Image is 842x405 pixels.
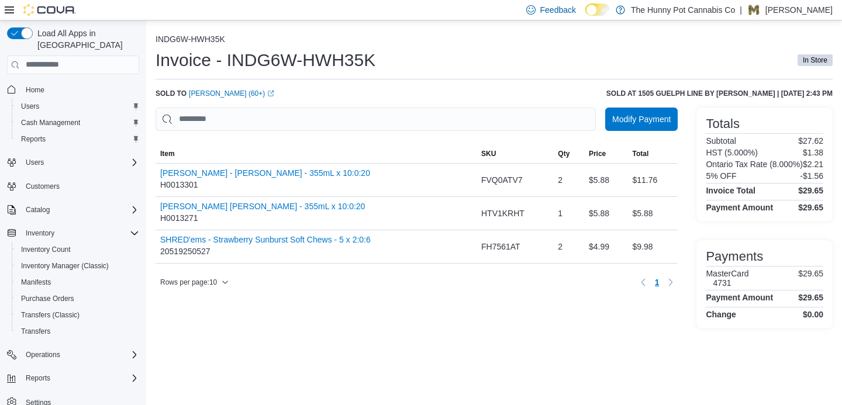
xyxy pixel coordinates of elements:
[16,132,50,146] a: Reports
[584,168,628,192] div: $5.88
[156,275,233,289] button: Rows per page:10
[156,34,833,46] nav: An example of EuiBreadcrumbs
[12,131,144,147] button: Reports
[12,258,144,274] button: Inventory Manager (Classic)
[2,154,144,171] button: Users
[12,290,144,307] button: Purchase Orders
[21,155,49,169] button: Users
[26,85,44,95] span: Home
[189,89,274,98] a: [PERSON_NAME] (60+)External link
[160,202,365,225] div: H0013271
[21,82,139,97] span: Home
[706,269,748,278] h6: MasterCard
[589,149,606,158] span: Price
[553,168,584,192] div: 2
[21,371,139,385] span: Reports
[26,205,50,214] span: Catalog
[584,144,628,163] button: Price
[706,171,736,181] h6: 5% OFF
[584,202,628,225] div: $5.88
[627,168,678,192] div: $11.76
[747,3,761,17] div: Mike Calouro
[21,261,109,271] span: Inventory Manager (Classic)
[267,90,274,97] svg: External link
[650,273,664,292] ul: Pagination for table: MemoryTable from EuiInMemoryTable
[481,149,496,158] span: SKU
[21,203,139,217] span: Catalog
[160,235,371,258] div: 20519250527
[16,116,85,130] a: Cash Management
[16,292,79,306] a: Purchase Orders
[803,160,823,169] p: $2.21
[636,275,650,289] button: Previous page
[558,149,570,158] span: Qty
[156,89,274,98] div: Sold to
[2,370,144,386] button: Reports
[23,4,76,16] img: Cova
[12,115,144,131] button: Cash Management
[21,371,55,385] button: Reports
[605,108,678,131] button: Modify Payment
[16,275,139,289] span: Manifests
[2,178,144,195] button: Customers
[803,55,827,65] span: In Store
[706,186,755,195] h4: Invoice Total
[803,310,823,319] h4: $0.00
[26,182,60,191] span: Customers
[481,206,524,220] span: HTV1KRHT
[21,203,54,217] button: Catalog
[16,132,139,146] span: Reports
[12,274,144,290] button: Manifests
[706,203,773,212] h4: Payment Amount
[627,144,678,163] button: Total
[26,229,54,238] span: Inventory
[798,186,823,195] h4: $29.65
[606,89,833,98] h6: Sold at 1505 Guelph Line by [PERSON_NAME] | [DATE] 2:43 PM
[553,235,584,258] div: 2
[650,273,664,292] button: Page 1 of 1
[477,144,553,163] button: SKU
[21,83,49,97] a: Home
[26,158,44,167] span: Users
[21,278,51,287] span: Manifests
[12,241,144,258] button: Inventory Count
[16,308,139,322] span: Transfers (Classic)
[160,168,370,178] button: [PERSON_NAME] - [PERSON_NAME] - 355mL x 10:0:20
[798,293,823,302] h4: $29.65
[585,4,610,16] input: Dark Mode
[156,34,225,44] button: INDG6W-HWH35K
[16,324,55,338] a: Transfers
[2,202,144,218] button: Catalog
[16,99,44,113] a: Users
[631,3,735,17] p: The Hunny Pot Cannabis Co
[655,276,660,288] span: 1
[632,149,648,158] span: Total
[798,203,823,212] h4: $29.65
[627,235,678,258] div: $9.98
[21,226,59,240] button: Inventory
[21,294,74,303] span: Purchase Orders
[12,98,144,115] button: Users
[21,155,139,169] span: Users
[16,324,139,338] span: Transfers
[481,173,523,187] span: FVQ0ATV7
[21,245,71,254] span: Inventory Count
[706,310,736,319] h4: Change
[713,278,748,288] h6: 4731
[740,3,742,17] p: |
[21,348,65,362] button: Operations
[584,235,628,258] div: $4.99
[16,259,139,273] span: Inventory Manager (Classic)
[765,3,833,17] p: [PERSON_NAME]
[21,310,80,320] span: Transfers (Classic)
[21,348,139,362] span: Operations
[664,275,678,289] button: Next page
[16,275,56,289] a: Manifests
[12,307,144,323] button: Transfers (Classic)
[16,308,84,322] a: Transfers (Classic)
[553,144,584,163] button: Qty
[16,259,113,273] a: Inventory Manager (Classic)
[636,273,678,292] nav: Pagination for table: MemoryTable from EuiInMemoryTable
[21,327,50,336] span: Transfers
